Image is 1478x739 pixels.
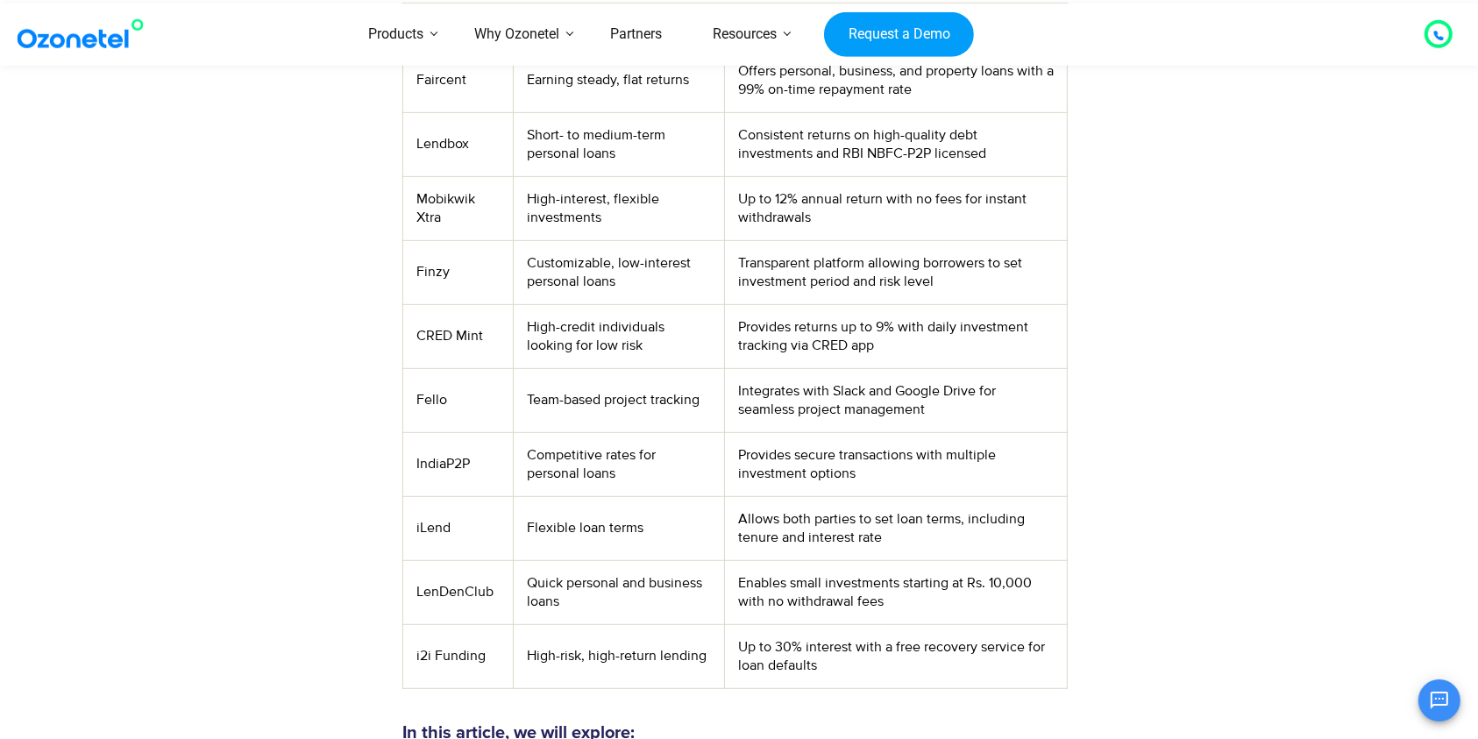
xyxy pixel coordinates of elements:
td: High-credit individuals looking for low risk [513,304,724,368]
td: Integrates with Slack and Google Drive for seamless project management [724,368,1067,432]
td: Lendbox [403,112,513,176]
td: Consistent returns on high-quality debt investments and RBI NBFC-P2P licensed [724,112,1067,176]
td: Finzy [403,240,513,304]
a: Why Ozonetel [449,4,585,66]
td: Fello [403,368,513,432]
td: Transparent platform allowing borrowers to set investment period and risk level [724,240,1067,304]
td: Allows both parties to set loan terms, including tenure and interest rate [724,496,1067,560]
td: CRED Mint [403,304,513,368]
td: Flexible loan terms [513,496,724,560]
td: i2i Funding [403,624,513,688]
td: IndiaP2P [403,432,513,496]
td: iLend [403,496,513,560]
td: Short- to medium-term personal loans [513,112,724,176]
td: Provides secure transactions with multiple investment options [724,432,1067,496]
a: Products [343,4,449,66]
td: LenDenClub [403,560,513,624]
td: Up to 12% annual return with no fees for instant withdrawals [724,176,1067,240]
td: Provides returns up to 9% with daily investment tracking via CRED app [724,304,1067,368]
td: High-risk, high-return lending [513,624,724,688]
td: Earning steady, flat returns [513,48,724,112]
a: Partners [585,4,687,66]
td: Competitive rates for personal loans [513,432,724,496]
td: Offers personal, business, and property loans with a 99% on-time repayment rate [724,48,1067,112]
td: Up to 30% interest with a free recovery service for loan defaults [724,624,1067,688]
td: Mobikwik Xtra [403,176,513,240]
td: High-interest, flexible investments [513,176,724,240]
td: Quick personal and business loans [513,560,724,624]
td: Customizable, low-interest personal loans [513,240,724,304]
td: Faircent [403,48,513,112]
td: Enables small investments starting at Rs. 10,000 with no withdrawal fees [724,560,1067,624]
a: Resources [687,4,802,66]
td: Team-based project tracking [513,368,724,432]
button: Open chat [1418,679,1460,721]
a: Request a Demo [824,11,974,57]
